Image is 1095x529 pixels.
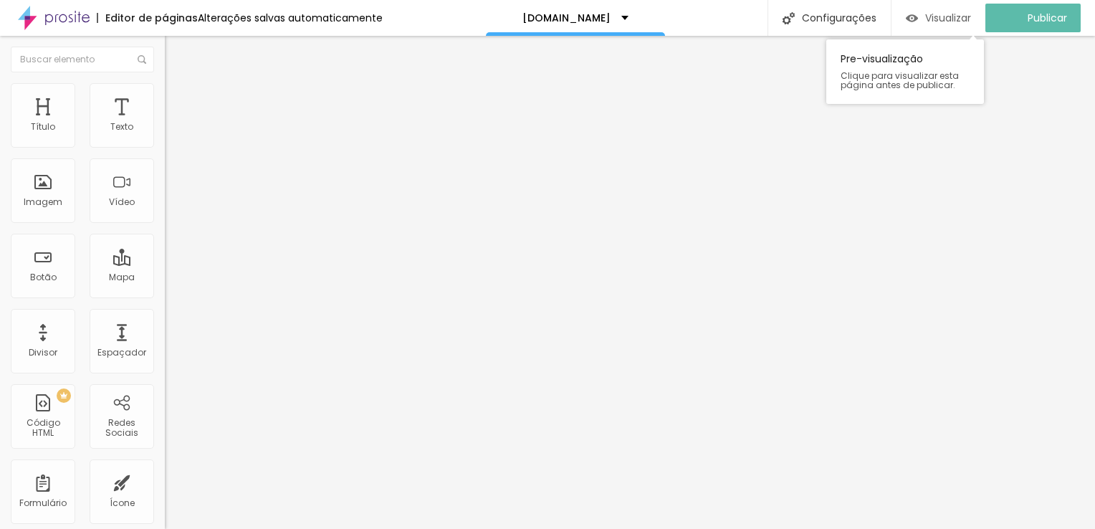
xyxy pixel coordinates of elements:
iframe: Editor [165,36,1095,529]
div: Ícone [110,498,135,508]
div: Texto [110,122,133,132]
div: Redes Sociais [93,418,150,439]
button: Visualizar [891,4,985,32]
div: Formulário [19,498,67,508]
div: Pre-visualização [826,39,984,104]
div: Botão [30,272,57,282]
div: Vídeo [109,197,135,207]
div: Título [31,122,55,132]
div: Alterações salvas automaticamente [198,13,383,23]
div: Código HTML [14,418,71,439]
button: Publicar [985,4,1081,32]
img: Icone [783,12,795,24]
span: Clique para visualizar esta página antes de publicar. [841,71,970,90]
div: Editor de páginas [97,13,198,23]
span: Publicar [1028,12,1067,24]
img: Icone [138,55,146,64]
span: Visualizar [925,12,971,24]
div: Imagem [24,197,62,207]
div: Mapa [109,272,135,282]
input: Buscar elemento [11,47,154,72]
div: Divisor [29,348,57,358]
p: [DOMAIN_NAME] [522,13,611,23]
div: Espaçador [97,348,146,358]
img: view-1.svg [906,12,918,24]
